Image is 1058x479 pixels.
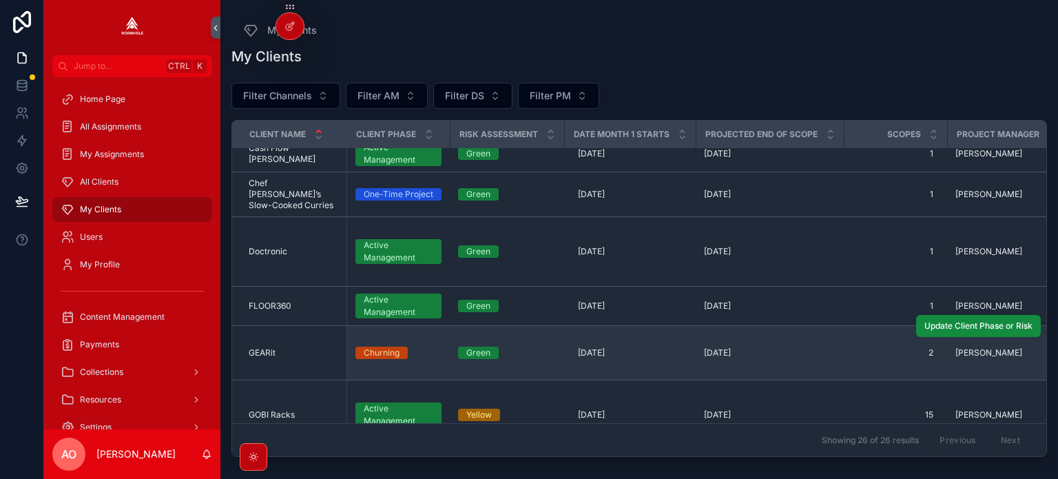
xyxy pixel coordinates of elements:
[364,294,434,318] div: Active Management
[887,129,921,140] span: Scopes
[364,188,433,201] div: One-Time Project
[955,148,1022,159] span: [PERSON_NAME]
[572,183,687,205] a: [DATE]
[355,294,442,318] a: Active Management
[96,447,176,461] p: [PERSON_NAME]
[852,295,939,317] a: 1
[955,246,1022,257] span: [PERSON_NAME]
[858,409,933,420] span: 15
[355,347,442,359] a: Churning
[858,347,933,358] span: 2
[955,347,1042,358] a: [PERSON_NAME]
[231,47,302,66] h1: My Clients
[52,197,212,222] a: My Clients
[44,77,220,429] div: scrollable content
[955,189,1022,200] span: [PERSON_NAME]
[466,245,490,258] div: Green
[924,320,1033,332] span: Update Client Phase or Risk
[466,300,490,312] div: Green
[458,188,556,201] a: Green
[458,245,556,258] a: Green
[357,89,400,103] span: Filter AM
[167,59,191,73] span: Ctrl
[52,87,212,112] a: Home Page
[458,300,556,312] a: Green
[578,347,605,358] span: [DATE]
[572,295,687,317] a: [DATE]
[822,435,919,446] span: Showing 26 of 26 results
[355,188,442,201] a: One-Time Project
[466,147,490,160] div: Green
[364,402,434,427] div: Active Management
[249,300,291,312] span: FLOOR360
[704,347,836,358] a: [DATE]
[704,409,731,420] span: [DATE]
[459,129,538,140] span: Risk Assessment
[858,300,933,312] span: 1
[578,148,605,159] span: [DATE]
[704,189,836,200] a: [DATE]
[249,347,338,358] a: GEARit
[572,143,687,165] a: [DATE]
[466,409,492,421] div: Yellow
[194,61,205,72] span: K
[916,315,1041,337] button: Update Client Phase or Risk
[518,83,599,109] button: Select Button
[704,300,731,312] span: [DATE]
[249,246,287,257] span: Doctronic
[52,252,212,277] a: My Profile
[704,148,731,159] span: [DATE]
[704,409,836,420] a: [DATE]
[458,347,556,359] a: Green
[364,141,434,166] div: Active Management
[704,246,731,257] span: [DATE]
[249,300,338,312] a: FLOOR360
[249,246,338,257] a: Doctronic
[705,129,818,140] span: Projected End of Scope
[80,422,112,433] span: Settings
[249,409,295,420] span: GOBI Racks
[346,83,428,109] button: Select Button
[955,189,1042,200] a: [PERSON_NAME]
[858,148,933,159] span: 1
[852,342,939,364] a: 2
[955,347,1022,358] span: [PERSON_NAME]
[955,246,1042,257] a: [PERSON_NAME]
[355,141,442,166] a: Active Management
[80,121,141,132] span: All Assignments
[249,143,338,165] a: Cash Flow [PERSON_NAME]
[80,259,120,270] span: My Profile
[231,83,340,109] button: Select Button
[80,94,125,105] span: Home Page
[445,89,484,103] span: Filter DS
[52,360,212,385] a: Collections
[355,239,442,264] a: Active Management
[957,129,1039,140] span: Project Manager
[458,147,556,160] a: Green
[704,300,836,312] a: [DATE]
[704,246,836,257] a: [DATE]
[249,347,276,358] span: GEARit
[704,189,731,200] span: [DATE]
[852,183,939,205] a: 1
[704,148,836,159] a: [DATE]
[52,387,212,412] a: Resources
[578,409,605,420] span: [DATE]
[356,129,416,140] span: Client Phase
[578,300,605,312] span: [DATE]
[364,347,400,359] div: Churning
[243,89,312,103] span: Filter Channels
[52,142,212,167] a: My Assignments
[80,367,123,378] span: Collections
[74,61,161,72] span: Jump to...
[242,22,317,39] a: My Clients
[578,189,605,200] span: [DATE]
[572,342,687,364] a: [DATE]
[858,246,933,257] span: 1
[52,305,212,329] a: Content Management
[52,55,212,77] button: Jump to...CtrlK
[249,178,338,211] a: Chef [PERSON_NAME]’s Slow-Cooked Curries
[52,170,212,194] a: All Clients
